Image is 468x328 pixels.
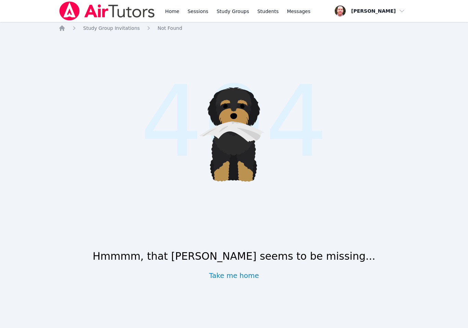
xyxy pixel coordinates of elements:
[140,48,328,196] span: 404
[158,25,182,31] span: Not Found
[158,25,182,32] a: Not Found
[83,25,140,32] a: Study Group Invitations
[287,8,310,15] span: Messages
[83,25,140,31] span: Study Group Invitations
[93,250,375,262] h1: Hmmmm, that [PERSON_NAME] seems to be missing...
[59,25,410,32] nav: Breadcrumb
[59,1,156,21] img: Air Tutors
[209,271,259,280] a: Take me home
